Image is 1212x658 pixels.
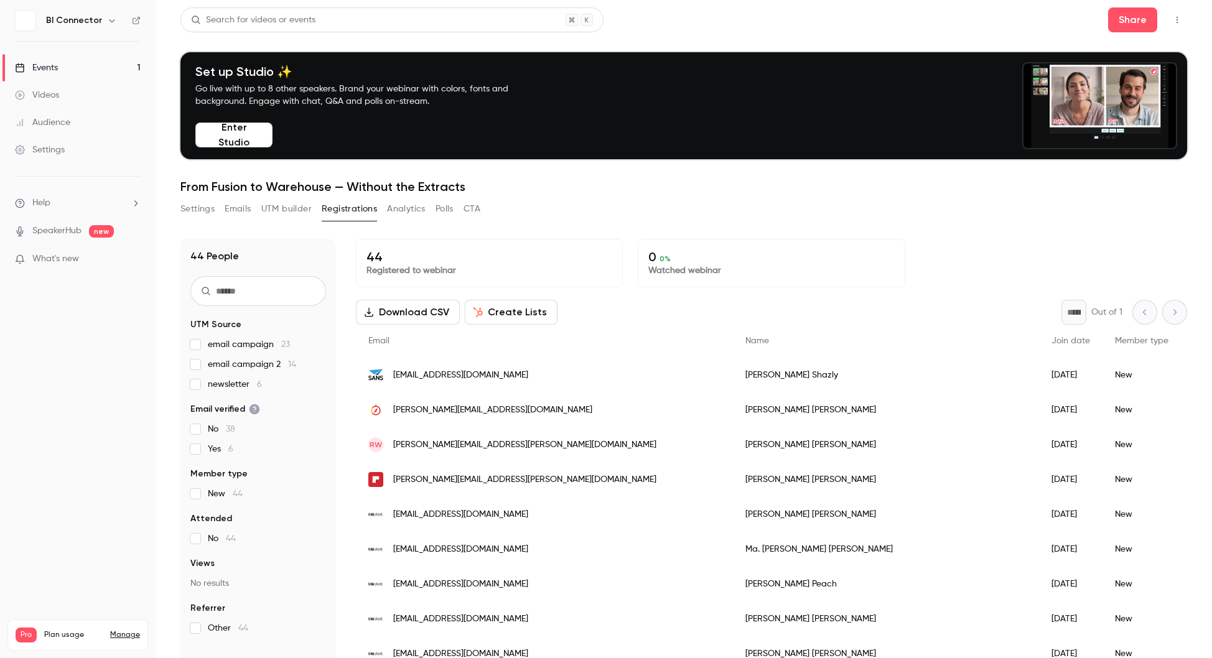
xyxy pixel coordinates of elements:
h6: BI Connector [46,14,102,27]
button: Polls [436,199,454,219]
span: No [208,423,235,435]
div: [DATE] [1039,392,1102,427]
span: [EMAIL_ADDRESS][DOMAIN_NAME] [393,578,528,591]
h1: 44 People [190,249,239,264]
div: Events [15,62,58,74]
img: planittesting.com [368,611,383,626]
div: Audience [15,116,70,129]
span: 44 [226,534,236,543]
span: Attended [190,512,232,525]
span: 6 [257,380,262,389]
div: [DATE] [1039,358,1102,392]
span: Referrer [190,602,225,614]
span: new [89,225,114,238]
span: 44 [233,489,243,498]
span: 23 [281,340,290,349]
h1: From Fusion to Warehouse — Without the Extracts [180,179,1187,194]
button: Analytics [387,199,426,219]
img: guidanz.com [368,402,383,417]
button: Create Lists [465,300,557,325]
div: New [1102,392,1181,427]
button: UTM builder [261,199,312,219]
p: No results [190,577,326,590]
span: Pro [16,628,37,642]
h4: Set up Studio ✨ [195,64,538,79]
span: RW [370,439,382,450]
button: Settings [180,199,215,219]
span: email campaign [208,338,290,351]
p: 44 [366,249,612,264]
a: Manage [110,630,140,640]
div: [PERSON_NAME] Shazly [733,358,1039,392]
div: New [1102,427,1181,462]
div: [PERSON_NAME] [PERSON_NAME] [733,427,1039,462]
div: New [1102,358,1181,392]
p: Registered to webinar [366,264,612,277]
span: [EMAIL_ADDRESS][DOMAIN_NAME] [393,508,528,521]
span: 38 [226,425,235,433]
div: New [1102,567,1181,601]
div: [PERSON_NAME] [PERSON_NAME] [733,601,1039,636]
span: Yes [208,443,233,455]
div: [DATE] [1039,601,1102,636]
div: [DATE] [1039,497,1102,532]
span: Join date [1051,336,1090,345]
span: Member type [1115,336,1168,345]
div: [DATE] [1039,462,1102,497]
span: Plan usage [44,630,103,640]
span: UTM Source [190,318,241,331]
div: Videos [15,89,59,101]
p: 0 [648,249,894,264]
span: [EMAIL_ADDRESS][DOMAIN_NAME] [393,613,528,626]
span: [PERSON_NAME][EMAIL_ADDRESS][PERSON_NAME][DOMAIN_NAME] [393,438,656,452]
div: [DATE] [1039,532,1102,567]
img: planittesting.com [368,577,383,591]
span: Name [745,336,769,345]
span: email campaign 2 [208,358,296,371]
span: New [208,488,243,500]
button: Enter Studio [195,123,273,147]
img: planittesting.com [368,507,383,522]
p: Out of 1 [1091,306,1122,318]
img: BI Connector [16,11,35,30]
div: [PERSON_NAME] [PERSON_NAME] [733,462,1039,497]
div: Settings [15,144,65,156]
div: [PERSON_NAME] [PERSON_NAME] [733,497,1039,532]
button: Download CSV [356,300,460,325]
section: facet-groups [190,318,326,634]
div: New [1102,532,1181,567]
p: Go live with up to 8 other speakers. Brand your webinar with colors, fonts and background. Engage... [195,83,538,108]
span: Other [208,622,248,634]
span: Help [32,197,50,210]
span: 0 % [660,254,671,263]
span: [EMAIL_ADDRESS][DOMAIN_NAME] [393,543,528,556]
div: Ma. [PERSON_NAME] [PERSON_NAME] [733,532,1039,567]
span: newsletter [208,378,262,391]
button: Emails [225,199,251,219]
div: New [1102,601,1181,636]
img: sans.com.sa [368,368,383,382]
span: What's new [32,253,79,266]
span: [PERSON_NAME][EMAIL_ADDRESS][DOMAIN_NAME] [393,404,592,417]
button: Registrations [322,199,377,219]
li: help-dropdown-opener [15,197,141,210]
span: No [208,532,236,545]
span: Email [368,336,389,345]
a: SpeakerHub [32,225,82,238]
span: Member type [190,468,248,480]
span: Email verified [190,403,260,415]
div: [DATE] [1039,567,1102,601]
div: New [1102,497,1181,532]
span: [EMAIL_ADDRESS][DOMAIN_NAME] [393,369,528,382]
button: Share [1108,7,1157,32]
span: [PERSON_NAME][EMAIL_ADDRESS][PERSON_NAME][DOMAIN_NAME] [393,473,656,486]
img: resideo.com [368,472,383,487]
div: [DATE] [1039,427,1102,462]
span: Views [190,557,215,570]
span: 44 [238,624,248,633]
p: Watched webinar [648,264,894,277]
img: planittesting.com [368,542,383,557]
span: 14 [288,360,296,369]
div: Search for videos or events [191,14,315,27]
span: 6 [228,445,233,453]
